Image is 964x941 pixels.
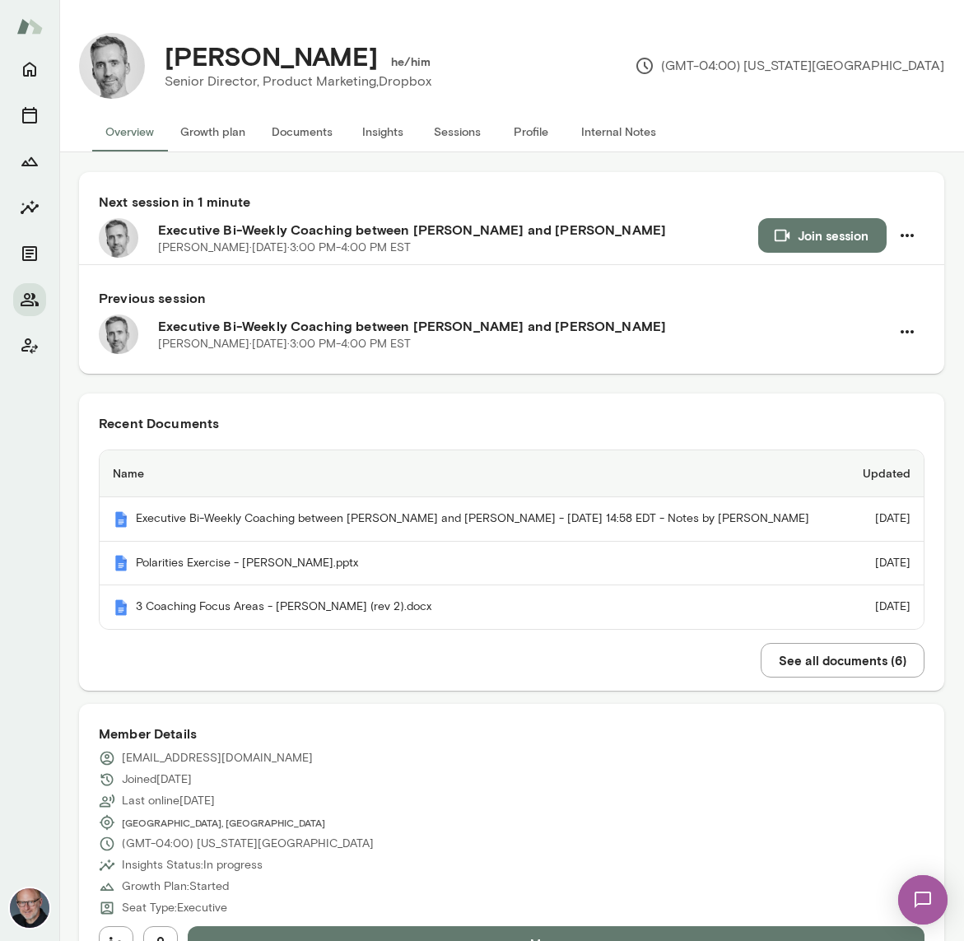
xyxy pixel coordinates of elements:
p: (GMT-04:00) [US_STATE][GEOGRAPHIC_DATA] [635,56,944,76]
img: Mento [113,511,129,528]
th: Updated [847,450,924,497]
h6: Member Details [99,724,924,743]
span: [GEOGRAPHIC_DATA], [GEOGRAPHIC_DATA] [122,816,325,829]
h6: Executive Bi-Weekly Coaching between [PERSON_NAME] and [PERSON_NAME] [158,220,758,240]
h6: Executive Bi-Weekly Coaching between [PERSON_NAME] and [PERSON_NAME] [158,316,890,336]
button: Join session [758,218,887,253]
p: [PERSON_NAME] · [DATE] · 3:00 PM-4:00 PM EST [158,240,411,256]
img: Nick Gould [10,888,49,928]
th: Executive Bi-Weekly Coaching between [PERSON_NAME] and [PERSON_NAME] - [DATE] 14:58 EDT - Notes b... [100,497,847,542]
th: Polarities Exercise - [PERSON_NAME].pptx [100,542,847,586]
button: Insights [13,191,46,224]
img: George Baier IV [79,33,145,99]
p: Growth Plan: Started [122,878,229,895]
img: Mento [113,555,129,571]
td: [DATE] [847,585,924,629]
p: Seat Type: Executive [122,900,227,916]
img: Mento [16,11,43,42]
td: [DATE] [847,542,924,586]
button: See all documents (6) [761,643,924,678]
img: Mento [113,599,129,616]
p: Last online [DATE] [122,793,215,809]
button: Sessions [13,99,46,132]
button: Overview [92,112,167,151]
button: Sessions [420,112,494,151]
button: Client app [13,329,46,362]
p: (GMT-04:00) [US_STATE][GEOGRAPHIC_DATA] [122,836,374,852]
button: Documents [13,237,46,270]
button: Profile [494,112,568,151]
p: [EMAIL_ADDRESS][DOMAIN_NAME] [122,750,313,766]
button: Growth plan [167,112,258,151]
h6: Recent Documents [99,413,924,433]
button: Insights [346,112,420,151]
button: Growth Plan [13,145,46,178]
p: Insights Status: In progress [122,857,263,873]
p: [PERSON_NAME] · [DATE] · 3:00 PM-4:00 PM EST [158,336,411,352]
h4: [PERSON_NAME] [165,40,378,72]
button: Home [13,53,46,86]
h6: Next session in 1 minute [99,192,924,212]
button: Internal Notes [568,112,669,151]
h6: Previous session [99,288,924,308]
td: [DATE] [847,497,924,542]
p: Senior Director, Product Marketing, Dropbox [165,72,431,91]
th: Name [100,450,847,497]
th: 3 Coaching Focus Areas - [PERSON_NAME] (rev 2).docx [100,585,847,629]
p: Joined [DATE] [122,771,192,788]
button: Documents [258,112,346,151]
button: Members [13,283,46,316]
h6: he/him [391,54,431,70]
